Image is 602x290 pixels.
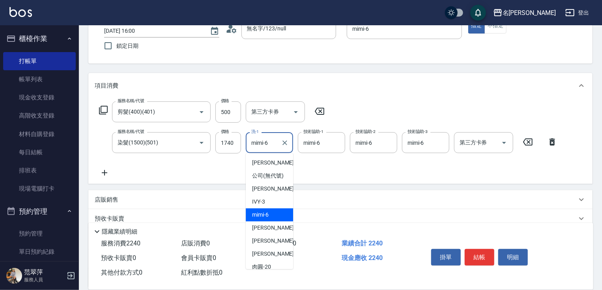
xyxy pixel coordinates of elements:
[95,196,118,204] p: 店販銷售
[252,172,284,180] span: 公司 (無代號)
[3,225,76,243] a: 預約管理
[252,263,271,271] span: 肉圓 -20
[252,250,302,258] span: [PERSON_NAME] -18
[181,239,210,247] span: 店販消費 0
[252,198,265,206] span: IVY -3
[88,73,593,98] div: 項目消費
[88,209,593,228] div: 預收卡販賣
[116,42,138,50] span: 鎖定日期
[490,5,559,21] button: 名[PERSON_NAME]
[252,237,302,245] span: [PERSON_NAME] -10
[24,276,64,283] p: 服務人員
[498,249,528,266] button: 明細
[498,137,510,149] button: Open
[3,88,76,107] a: 現金收支登錄
[431,249,461,266] button: 掛單
[3,107,76,125] a: 高階收支登錄
[88,190,593,209] div: 店販銷售
[470,5,486,21] button: save
[3,201,76,222] button: 預約管理
[205,22,224,41] button: Choose date, selected date is 2025-09-10
[221,98,229,104] label: 價格
[3,180,76,198] a: 現場電腦打卡
[408,129,428,135] label: 技術協助-3
[195,137,208,149] button: Open
[3,261,76,279] a: 單週預約紀錄
[195,106,208,118] button: Open
[221,129,229,135] label: 價格
[252,185,299,193] span: [PERSON_NAME] -1
[3,125,76,143] a: 材料自購登錄
[24,268,64,276] h5: 范翠萍
[484,18,507,34] button: 不指定
[95,215,124,223] p: 預收卡販賣
[104,24,202,37] input: YYYY/MM/DD hh:mm
[279,137,290,148] button: Clear
[118,98,144,104] label: 服務名稱/代號
[9,7,32,17] img: Logo
[342,239,383,247] span: 業績合計 2240
[3,70,76,88] a: 帳單列表
[468,18,485,34] button: 指定
[3,52,76,70] a: 打帳單
[503,8,556,18] div: 名[PERSON_NAME]
[6,268,22,284] img: Person
[342,254,383,262] span: 現金應收 2240
[181,269,222,276] span: 紅利點數折抵 0
[252,224,299,232] span: [PERSON_NAME] -8
[101,254,136,262] span: 預收卡販賣 0
[101,239,140,247] span: 服務消費 2240
[303,129,323,135] label: 技術協助-1
[181,254,216,262] span: 會員卡販賣 0
[118,129,144,135] label: 服務名稱/代號
[251,129,259,135] label: 洗-1
[355,129,376,135] label: 技術協助-2
[252,159,299,167] span: [PERSON_NAME] -0
[101,269,142,276] span: 其他付款方式 0
[465,249,494,266] button: 結帳
[3,161,76,180] a: 排班表
[3,243,76,261] a: 單日預約紀錄
[290,106,302,118] button: Open
[3,143,76,161] a: 每日結帳
[252,211,269,219] span: mimi -6
[102,228,137,236] p: 隱藏業績明細
[95,82,118,90] p: 項目消費
[562,6,593,20] button: 登出
[3,28,76,49] button: 櫃檯作業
